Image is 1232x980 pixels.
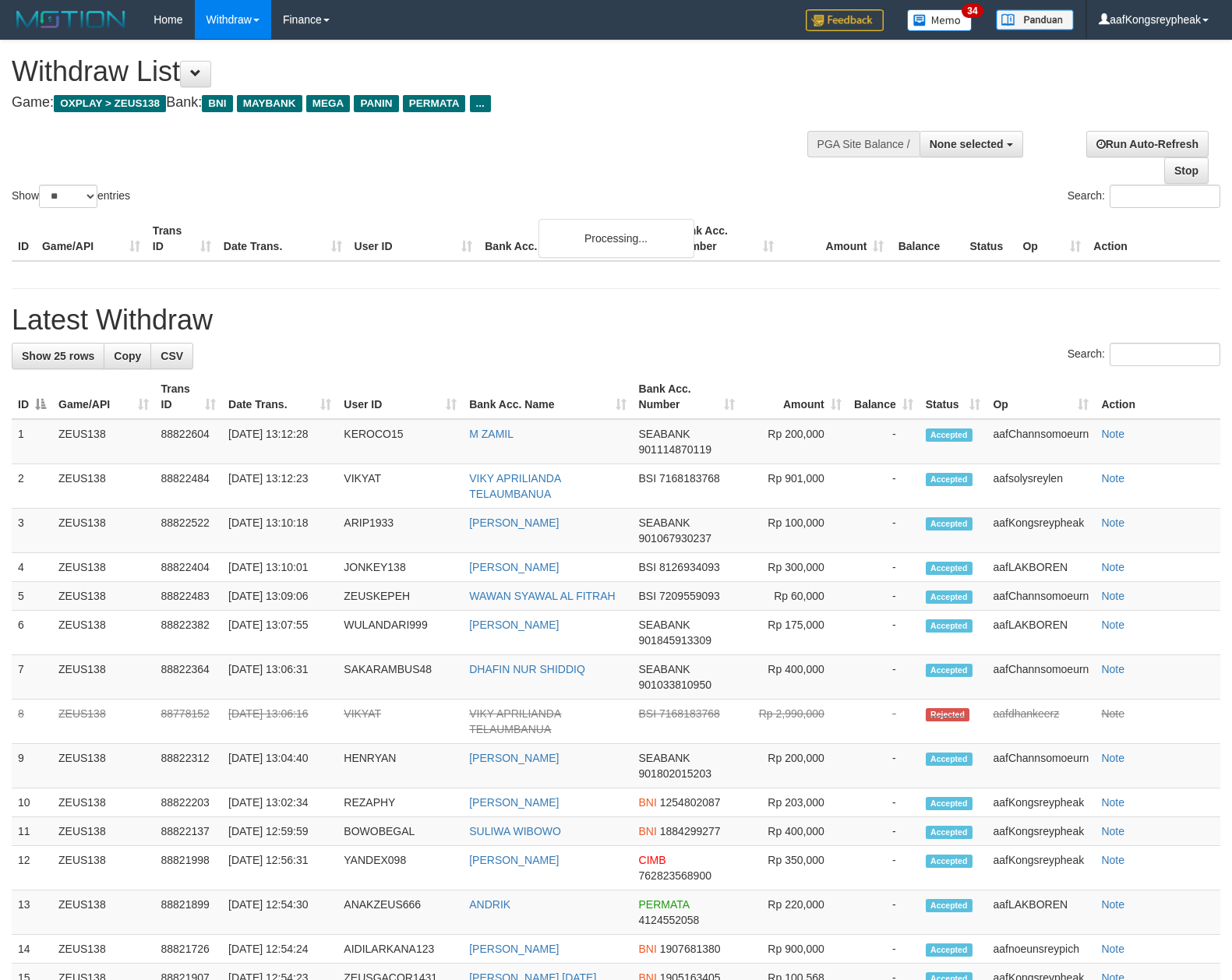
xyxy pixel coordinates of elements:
td: aafKongsreypheak [987,509,1095,553]
span: BSI [639,707,657,720]
td: - [848,611,920,655]
a: Note [1101,472,1124,485]
span: PANIN [354,95,398,112]
td: aafKongsreypheak [987,846,1095,890]
button: None selected [920,131,1023,157]
td: 88778152 [155,700,223,744]
td: SAKARAMBUS48 [337,655,463,700]
td: - [848,655,920,700]
label: Search: [1068,185,1220,208]
span: Copy 7209559093 to clipboard [659,590,720,602]
a: Note [1101,516,1124,529]
td: [DATE] 13:09:06 [222,582,337,611]
th: Trans ID: activate to sort column ascending [155,375,223,419]
span: Copy 901033810950 to clipboard [639,679,711,691]
td: 3 [12,509,52,553]
td: 6 [12,611,52,655]
span: MAYBANK [237,95,302,112]
h1: Withdraw List [12,56,806,87]
td: Rp 901,000 [741,464,848,509]
td: [DATE] 12:59:59 [222,817,337,846]
th: Action [1087,217,1220,261]
span: None selected [930,138,1004,150]
img: Feedback.jpg [806,9,884,31]
img: Button%20Memo.svg [907,9,973,31]
td: aafLAKBOREN [987,611,1095,655]
td: 5 [12,582,52,611]
a: Note [1101,796,1124,809]
span: BSI [639,472,657,485]
span: CIMB [639,854,666,866]
span: Accepted [926,826,973,839]
span: Accepted [926,428,973,442]
a: [PERSON_NAME] [469,752,559,764]
td: ZEUS138 [52,744,155,788]
th: Bank Acc. Name: activate to sort column ascending [463,375,632,419]
td: Rp 60,000 [741,582,848,611]
a: Note [1101,590,1124,602]
td: 88822382 [155,611,223,655]
td: aafChannsomoeurn [987,744,1095,788]
td: [DATE] 13:10:18 [222,509,337,553]
th: User ID [348,217,479,261]
td: Rp 100,000 [741,509,848,553]
span: BNI [639,943,657,955]
td: [DATE] 13:02:34 [222,788,337,817]
td: VIKYAT [337,464,463,509]
span: Copy 901067930237 to clipboard [639,532,711,545]
span: BNI [639,825,657,837]
td: 13 [12,890,52,935]
td: 11 [12,817,52,846]
span: Accepted [926,899,973,912]
td: aafChannsomoeurn [987,655,1095,700]
td: [DATE] 12:54:24 [222,935,337,964]
span: SEABANK [639,663,690,675]
td: Rp 900,000 [741,935,848,964]
td: 88821998 [155,846,223,890]
td: ZEUSKEPEH [337,582,463,611]
span: Accepted [926,753,973,766]
td: ZEUS138 [52,935,155,964]
a: [PERSON_NAME] [469,854,559,866]
span: OXPLAY > ZEUS138 [54,95,166,112]
span: Copy 4124552058 to clipboard [639,914,700,926]
td: [DATE] 12:54:30 [222,890,337,935]
td: [DATE] 12:56:31 [222,846,337,890]
th: Game/API [36,217,146,261]
a: M ZAMIL [469,428,514,440]
a: ANDRIK [469,898,510,911]
td: Rp 350,000 [741,846,848,890]
a: Run Auto-Refresh [1086,131,1209,157]
a: [PERSON_NAME] [469,561,559,573]
a: Show 25 rows [12,343,104,369]
a: [PERSON_NAME] [469,796,559,809]
span: Show 25 rows [22,350,94,362]
td: aafnoeunsreypich [987,935,1095,964]
td: Rp 203,000 [741,788,848,817]
span: Copy 8126934093 to clipboard [659,561,720,573]
span: Copy 7168183768 to clipboard [659,472,720,485]
td: 1 [12,419,52,464]
td: 14 [12,935,52,964]
input: Search: [1110,343,1220,366]
td: aafKongsreypheak [987,788,1095,817]
td: - [848,817,920,846]
div: Processing... [538,219,694,258]
span: Accepted [926,797,973,810]
td: Rp 2,990,000 [741,700,848,744]
td: JONKEY138 [337,553,463,582]
td: Rp 200,000 [741,744,848,788]
td: 88822312 [155,744,223,788]
span: Copy [114,350,141,362]
td: 88822522 [155,509,223,553]
span: SEABANK [639,619,690,631]
td: - [848,846,920,890]
div: PGA Site Balance / [807,131,920,157]
td: - [848,890,920,935]
td: [DATE] 13:12:28 [222,419,337,464]
a: Note [1101,428,1124,440]
span: BNI [639,796,657,809]
th: Balance: activate to sort column ascending [848,375,920,419]
td: 4 [12,553,52,582]
th: Action [1095,375,1220,419]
